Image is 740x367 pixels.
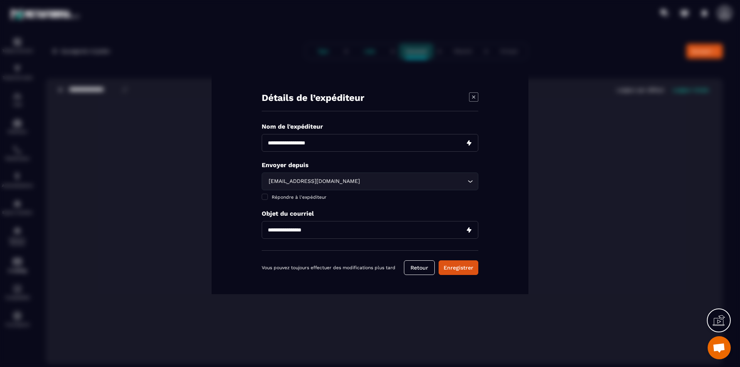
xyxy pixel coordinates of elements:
[362,177,466,186] input: Search for option
[262,92,364,103] h4: Détails de l’expéditeur
[262,210,478,217] p: Objet du courriel
[267,177,362,186] span: [EMAIL_ADDRESS][DOMAIN_NAME]
[262,173,478,190] div: Search for option
[262,161,478,169] p: Envoyer depuis
[708,336,731,359] a: Ouvrir le chat
[272,194,326,200] span: Répondre à l'expéditeur
[404,260,435,275] button: Retour
[262,123,478,130] p: Nom de l'expéditeur
[262,265,395,270] p: Vous pouvez toujours effectuer des modifications plus tard
[439,260,478,275] button: Enregistrer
